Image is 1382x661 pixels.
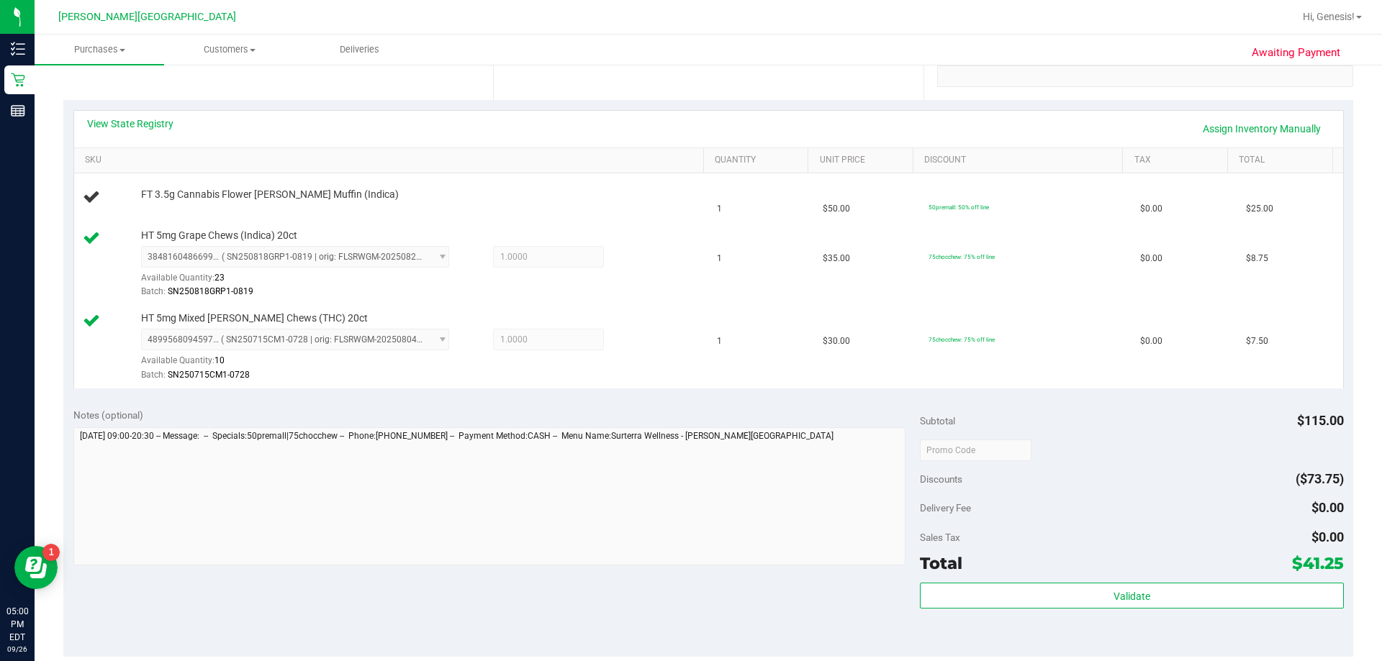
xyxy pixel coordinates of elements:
a: Unit Price [820,155,908,166]
p: 09/26 [6,644,28,655]
span: Discounts [920,466,962,492]
a: Discount [924,155,1117,166]
span: Validate [1114,591,1150,602]
span: $41.25 [1292,553,1344,573]
inline-svg: Reports [11,104,25,118]
span: HT 5mg Grape Chews (Indica) 20ct [141,229,297,242]
span: SN250818GRP1-0819 [168,286,253,296]
span: 10 [214,355,225,365]
div: Available Quantity: [141,350,465,378]
span: $0.00 [1140,202,1162,216]
span: SN250715CM1-0728 [168,370,250,380]
span: 1 [717,202,722,216]
a: Quantity [715,155,803,166]
span: $50.00 [823,202,850,216]
span: Customers [165,43,293,56]
span: Awaiting Payment [1252,45,1340,61]
span: Purchases [35,43,164,56]
span: FT 3.5g Cannabis Flower [PERSON_NAME] Muffin (Indica) [141,188,399,201]
a: Assign Inventory Manually [1193,117,1330,141]
span: 23 [214,273,225,283]
span: Total [920,553,962,573]
span: [PERSON_NAME][GEOGRAPHIC_DATA] [58,11,236,23]
input: Promo Code [920,439,1031,461]
inline-svg: Inventory [11,42,25,56]
span: $7.50 [1246,334,1268,348]
span: $0.00 [1140,252,1162,265]
span: Batch: [141,286,166,296]
span: Sales Tax [920,532,960,543]
a: View State Registry [87,117,173,131]
span: Deliveries [320,43,399,56]
div: Available Quantity: [141,268,465,296]
span: $25.00 [1246,202,1273,216]
span: 75chocchew: 75% off line [929,253,995,260]
a: Tax [1134,155,1222,166]
inline-svg: Retail [11,73,25,87]
span: Delivery Fee [920,502,971,514]
span: 1 [717,252,722,265]
p: 05:00 PM EDT [6,605,28,644]
span: $8.75 [1246,252,1268,265]
span: ($73.75) [1296,471,1344,486]
span: $30.00 [823,334,850,348]
a: Purchases [35,35,164,65]
iframe: Resource center unread badge [42,544,60,561]
span: 75chocchew: 75% off line [929,336,995,343]
a: Customers [164,35,294,65]
span: $0.00 [1311,529,1344,544]
iframe: Resource center [14,546,58,589]
a: Total [1239,155,1327,166]
span: $0.00 [1140,334,1162,348]
span: Subtotal [920,415,955,427]
span: HT 5mg Mixed [PERSON_NAME] Chews (THC) 20ct [141,311,368,325]
a: Deliveries [294,35,424,65]
button: Validate [920,583,1343,608]
span: $0.00 [1311,500,1344,515]
span: $115.00 [1297,413,1344,428]
span: $35.00 [823,252,850,265]
span: Notes (optional) [73,409,143,421]
span: 1 [717,334,722,348]
span: Batch: [141,370,166,380]
a: SKU [85,155,697,166]
span: 50premall: 50% off line [929,204,989,211]
span: Hi, Genesis! [1303,11,1355,22]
